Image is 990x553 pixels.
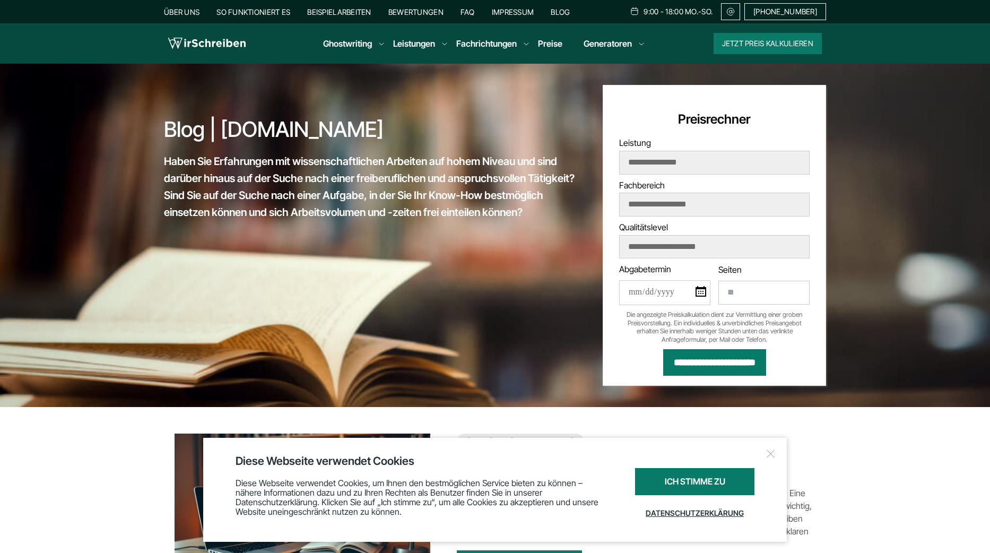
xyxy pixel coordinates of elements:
a: So funktioniert es [216,7,290,16]
div: Haben Sie Erfahrungen mit wissenschaftlichen Arbeiten auf hohem Niveau und sind darüber hinaus au... [164,153,581,221]
label: Qualitätslevel [619,222,810,258]
a: Blog [551,7,570,16]
img: Email [726,7,735,16]
a: Leistungen [393,37,435,50]
div: Die angezeigte Preiskalkulation dient zur Vermittlung einer groben Preisvorstellung. Ein individu... [619,310,810,343]
div: Preisrechner [619,111,810,127]
img: logo wirschreiben [168,36,246,51]
button: Jetzt Preis kalkulieren [714,33,822,54]
a: Beispielarbeiten [307,7,371,16]
time: [DATE] [467,436,510,447]
a: Über uns [164,7,199,16]
h1: Blog | [DOMAIN_NAME] [164,117,581,142]
a: Impressum [492,7,534,16]
input: Abgabetermin [619,280,710,305]
a: Generatoren [584,37,632,50]
div: Diese Webseite verwendet Cookies, um Ihnen den bestmöglichen Service bieten zu können – nähere In... [236,468,609,526]
select: Leistung [620,151,809,174]
a: Preise [538,38,562,49]
a: Datenschutzerklärung [635,500,754,526]
label: Abgabetermin [619,264,710,305]
address: [PERSON_NAME] [457,434,584,450]
a: FAQ [461,7,475,16]
select: Qualitätslevel [620,236,809,258]
form: Contact form [619,111,810,376]
span: Seiten [718,264,742,275]
label: Leistung [619,137,810,174]
img: Schedule [630,7,639,15]
a: Fachrichtungen [456,37,517,50]
a: Bewertungen [388,7,444,16]
a: [PHONE_NUMBER] [744,3,826,20]
span: [PHONE_NUMBER] [753,7,817,16]
label: Fachbereich [619,180,810,217]
div: Ich stimme zu [635,468,754,495]
select: Fachbereich [620,193,809,215]
a: Ghostwriting [323,37,372,50]
span: 9:00 - 18:00 Mo.-So. [644,7,713,16]
div: Diese Webseite verwendet Cookies [236,454,754,468]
